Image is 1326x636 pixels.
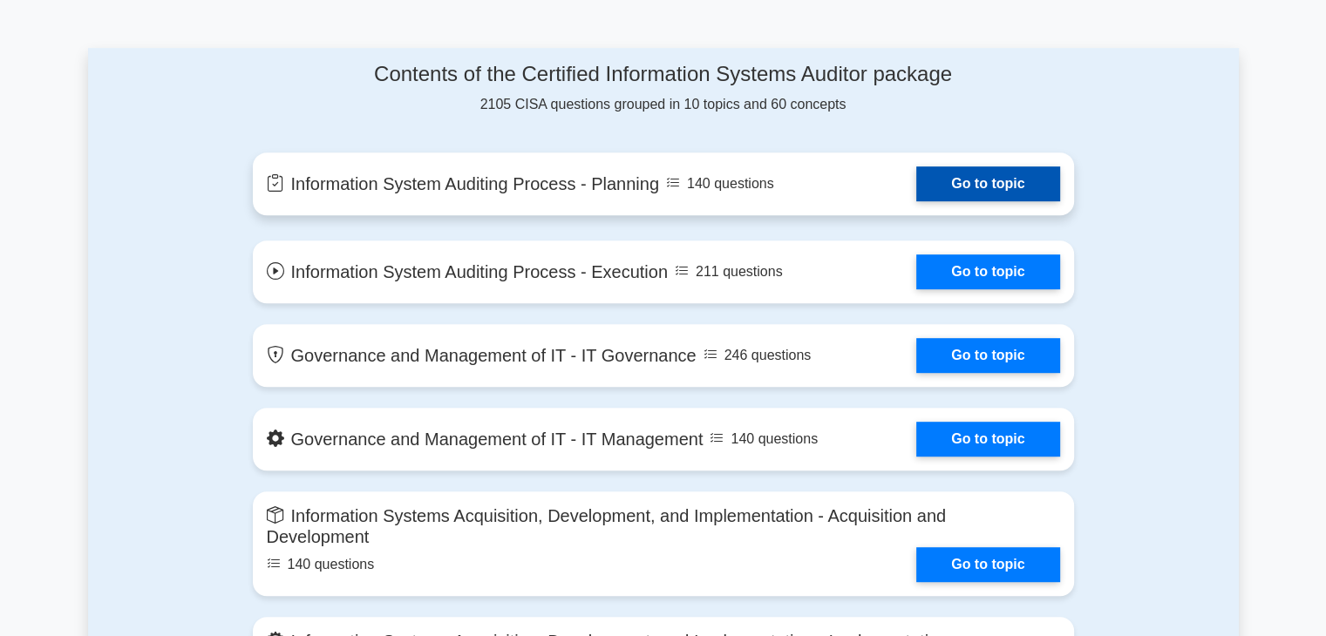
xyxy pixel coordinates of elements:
a: Go to topic [916,254,1059,289]
a: Go to topic [916,422,1059,457]
a: Go to topic [916,166,1059,201]
a: Go to topic [916,338,1059,373]
a: Go to topic [916,547,1059,582]
div: 2105 CISA questions grouped in 10 topics and 60 concepts [253,62,1074,115]
h4: Contents of the Certified Information Systems Auditor package [253,62,1074,87]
